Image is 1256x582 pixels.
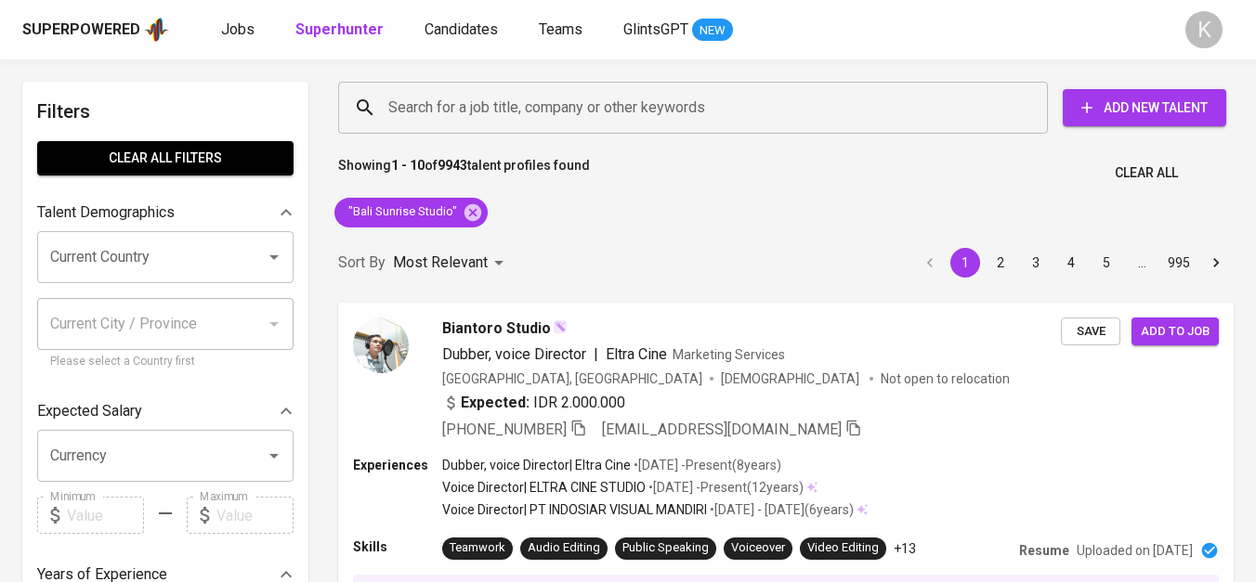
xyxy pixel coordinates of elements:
span: Add to job [1141,321,1210,343]
button: Go to next page [1201,248,1231,278]
div: Voiceover [731,539,785,557]
button: Save [1061,317,1120,346]
button: Add to job [1132,317,1219,346]
b: Superhunter [295,20,384,38]
button: Go to page 3 [1021,248,1051,278]
div: Most Relevant [393,246,510,280]
p: +13 [894,539,916,558]
button: Clear All filters [37,141,294,175]
a: GlintsGPT NEW [623,19,733,42]
span: "Bali Sunrise Studio" [334,203,468,221]
span: Clear All [1115,162,1178,185]
p: Skills [353,537,442,556]
p: Uploaded on [DATE] [1077,541,1193,560]
span: [DEMOGRAPHIC_DATA] [721,369,862,388]
span: Clear All filters [52,147,279,170]
span: | [594,343,598,366]
p: Expected Salary [37,400,142,422]
span: Eltra Cine [606,345,667,363]
a: Candidates [425,19,502,42]
a: Jobs [221,19,258,42]
b: 1 - 10 [391,158,425,173]
button: Go to page 2 [986,248,1015,278]
input: Value [67,497,144,534]
p: Not open to relocation [881,369,1010,388]
button: page 1 [950,248,980,278]
button: Open [261,443,287,469]
button: Go to page 5 [1092,248,1121,278]
button: Open [261,244,287,270]
a: Superpoweredapp logo [22,16,169,44]
p: Experiences [353,456,442,474]
nav: pagination navigation [912,248,1234,278]
div: IDR 2.000.000 [442,392,625,414]
span: Jobs [221,20,255,38]
p: Showing of talent profiles found [338,156,590,190]
div: K [1185,11,1223,48]
p: Please select a Country first [50,353,281,371]
span: Dubber, voice Director [442,345,586,363]
span: Marketing Services [673,347,785,362]
p: Resume [1019,541,1069,560]
div: Audio Editing [528,539,600,557]
div: Superpowered [22,19,140,41]
p: Talent Demographics [37,201,175,224]
p: • [DATE] - Present ( 8 years ) [631,456,781,474]
span: [EMAIL_ADDRESS][DOMAIN_NAME] [602,420,842,438]
h6: Filters [37,97,294,126]
div: Public Speaking [622,539,709,557]
div: Expected Salary [37,393,294,430]
span: Teams [539,20,582,38]
button: Clear All [1107,156,1185,190]
span: Candidates [425,20,498,38]
span: Save [1070,321,1111,343]
div: [GEOGRAPHIC_DATA], [GEOGRAPHIC_DATA] [442,369,702,388]
button: Go to page 995 [1162,248,1196,278]
div: Video Editing [807,539,879,557]
img: 358db6084e992f5f8ce782cc2a5d9436.jpg [353,317,409,373]
span: GlintsGPT [623,20,688,38]
p: Voice Director | PT INDOSIAR VISUAL MANDIRI [442,500,707,519]
span: NEW [692,21,733,40]
div: Teamwork [450,539,505,557]
img: magic_wand.svg [553,319,568,334]
button: Go to page 4 [1056,248,1086,278]
p: Sort By [338,252,386,274]
span: Add New Talent [1078,97,1211,120]
b: 9943 [438,158,467,173]
input: Value [216,497,294,534]
a: Teams [539,19,586,42]
div: Talent Demographics [37,194,294,231]
p: Most Relevant [393,252,488,274]
p: • [DATE] - [DATE] ( 6 years ) [707,500,854,519]
p: Dubber, voice Director | Eltra Cine [442,456,631,474]
b: Expected: [461,392,530,414]
span: Biantoro Studio [442,317,551,340]
a: Superhunter [295,19,387,42]
p: • [DATE] - Present ( 12 years ) [646,478,804,497]
button: Add New Talent [1063,89,1226,126]
span: [PHONE_NUMBER] [442,420,567,438]
div: … [1127,253,1157,272]
div: "Bali Sunrise Studio" [334,198,488,227]
p: Voice Director | ELTRA CINE STUDIO [442,478,646,497]
img: app logo [144,16,169,44]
